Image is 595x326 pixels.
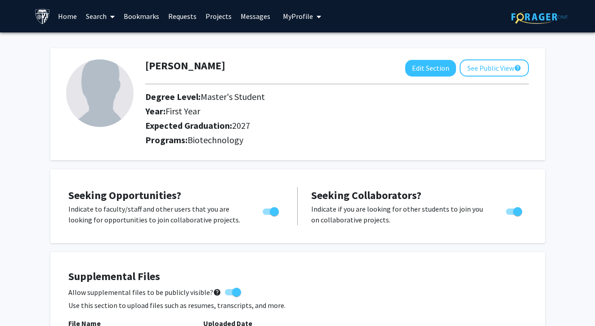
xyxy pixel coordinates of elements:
span: Seeking Collaborators? [311,188,421,202]
span: Allow supplemental files to be publicly visible? [68,287,221,298]
p: Indicate to faculty/staff and other users that you are looking for opportunities to join collabor... [68,204,246,225]
h2: Degree Level: [145,91,452,102]
a: Search [81,0,119,32]
h2: Programs: [145,135,529,145]
div: Toggle [259,204,284,217]
span: Master's Student [201,91,265,102]
mat-icon: help [213,287,221,298]
img: ForagerOne Logo [511,10,568,24]
h2: Year: [145,106,452,117]
button: Edit Section [405,60,456,77]
mat-icon: help [514,63,521,73]
iframe: Chat [7,285,38,319]
h1: [PERSON_NAME] [145,59,225,72]
div: Toggle [502,204,527,217]
h4: Supplemental Files [68,270,527,283]
a: Home [54,0,81,32]
button: See Public View [460,59,529,77]
span: Seeking Opportunities? [68,188,181,202]
p: Indicate if you are looking for other students to join you on collaborative projects. [311,204,489,225]
a: Messages [236,0,275,32]
span: 2027 [232,120,250,131]
img: Johns Hopkins University Logo [35,9,50,24]
span: Biotechnology [188,134,243,145]
span: First Year [166,105,200,117]
a: Requests [164,0,201,32]
a: Projects [201,0,236,32]
a: Bookmarks [119,0,164,32]
span: My Profile [283,12,313,21]
img: Profile Picture [66,59,134,127]
p: Use this section to upload files such as resumes, transcripts, and more. [68,300,527,311]
h2: Expected Graduation: [145,120,452,131]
